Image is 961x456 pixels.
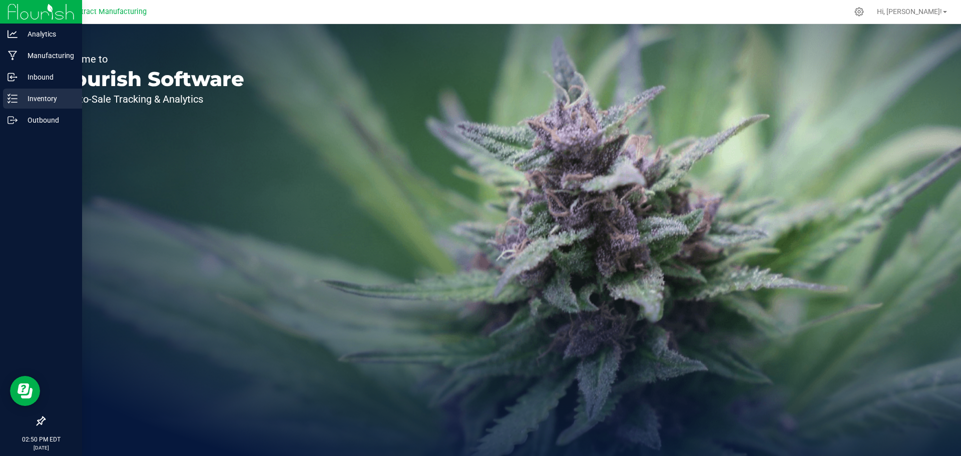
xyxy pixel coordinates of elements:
[54,69,244,89] p: Flourish Software
[10,376,40,406] iframe: Resource center
[5,435,78,444] p: 02:50 PM EDT
[18,114,78,126] p: Outbound
[54,54,244,64] p: Welcome to
[18,50,78,62] p: Manufacturing
[8,94,18,104] inline-svg: Inventory
[5,444,78,451] p: [DATE]
[18,71,78,83] p: Inbound
[8,29,18,39] inline-svg: Analytics
[853,7,865,17] div: Manage settings
[877,8,942,16] span: Hi, [PERSON_NAME]!
[18,28,78,40] p: Analytics
[54,94,244,104] p: Seed-to-Sale Tracking & Analytics
[18,93,78,105] p: Inventory
[8,51,18,61] inline-svg: Manufacturing
[8,115,18,125] inline-svg: Outbound
[8,72,18,82] inline-svg: Inbound
[58,8,147,16] span: CT Contract Manufacturing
